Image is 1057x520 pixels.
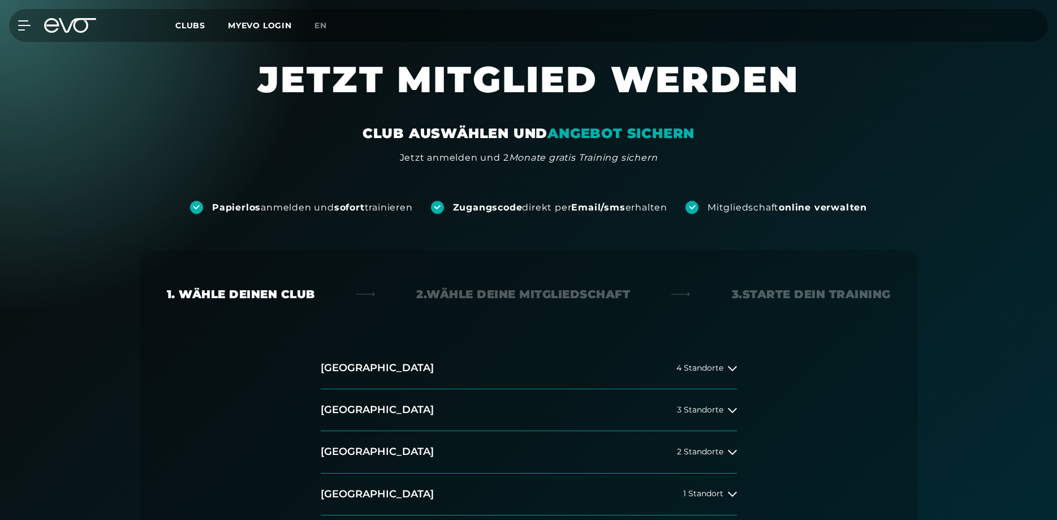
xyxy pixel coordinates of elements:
h1: JETZT MITGLIED WERDEN [189,57,868,124]
span: 2 Standorte [677,448,723,456]
div: Mitgliedschaft [707,201,867,214]
button: [GEOGRAPHIC_DATA]4 Standorte [321,347,737,389]
em: Monate gratis Training sichern [509,152,658,163]
button: [GEOGRAPHIC_DATA]2 Standorte [321,431,737,473]
div: CLUB AUSWÄHLEN UND [363,124,694,143]
em: ANGEBOT SICHERN [547,125,694,141]
strong: Email/sms [571,202,625,213]
strong: online verwalten [779,202,867,213]
div: anmelden und trainieren [212,201,413,214]
strong: Papierlos [212,202,261,213]
div: 3. Starte dein Training [732,286,891,302]
a: en [314,19,340,32]
div: 1. Wähle deinen Club [167,286,315,302]
button: [GEOGRAPHIC_DATA]3 Standorte [321,389,737,431]
span: 3 Standorte [677,406,723,414]
span: Clubs [175,20,205,31]
button: [GEOGRAPHIC_DATA]1 Standort [321,474,737,515]
h2: [GEOGRAPHIC_DATA] [321,403,434,417]
h2: [GEOGRAPHIC_DATA] [321,361,434,375]
span: 4 Standorte [676,364,723,372]
strong: sofort [334,202,365,213]
span: 1 Standort [683,489,723,498]
h2: [GEOGRAPHIC_DATA] [321,445,434,459]
a: MYEVO LOGIN [228,20,292,31]
span: en [314,20,327,31]
div: Jetzt anmelden und 2 [400,151,658,165]
div: direkt per erhalten [453,201,667,214]
strong: Zugangscode [453,202,523,213]
div: 2. Wähle deine Mitgliedschaft [416,286,630,302]
a: Clubs [175,20,228,31]
h2: [GEOGRAPHIC_DATA] [321,487,434,501]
